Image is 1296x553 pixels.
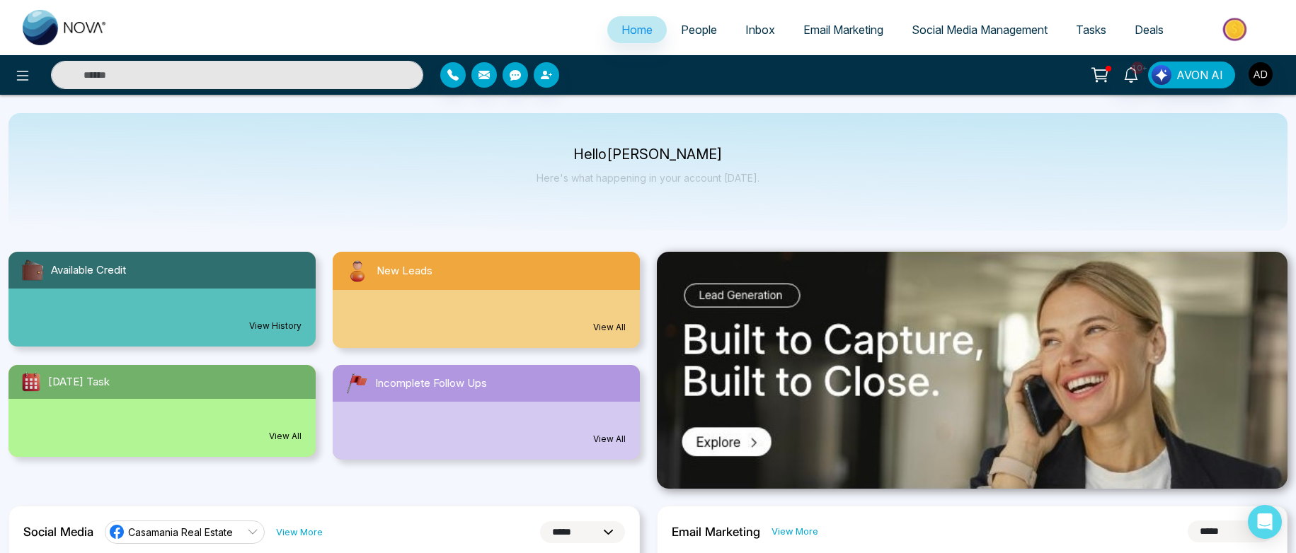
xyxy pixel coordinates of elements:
[23,10,108,45] img: Nova CRM Logo
[593,433,626,446] a: View All
[1185,13,1288,45] img: Market-place.gif
[1135,23,1164,37] span: Deals
[681,23,717,37] span: People
[1131,62,1144,74] span: 10+
[51,262,126,279] span: Available Credit
[48,374,110,390] span: [DATE] Task
[269,430,302,443] a: View All
[344,371,369,396] img: followUps.svg
[772,525,818,538] a: View More
[789,16,898,43] a: Email Marketing
[912,23,1048,37] span: Social Media Management
[276,525,323,539] a: View More
[593,321,626,334] a: View All
[667,16,731,43] a: People
[803,23,883,37] span: Email Marketing
[898,16,1062,43] a: Social Media Management
[745,23,775,37] span: Inbox
[1120,16,1178,43] a: Deals
[657,252,1288,489] img: .
[731,16,789,43] a: Inbox
[1248,505,1282,539] div: Open Intercom Messenger
[377,263,432,279] span: New Leads
[537,149,759,161] p: Hello [PERSON_NAME]
[537,172,759,184] p: Here's what happening in your account [DATE].
[23,525,93,539] h2: Social Media
[324,252,648,348] a: New LeadsView All
[672,525,760,539] h2: Email Marketing
[1148,62,1235,88] button: AVON AI
[1076,23,1106,37] span: Tasks
[20,257,45,283] img: availableCredit.svg
[1114,62,1148,86] a: 10+
[1152,65,1171,85] img: Lead Flow
[621,23,653,37] span: Home
[1176,66,1223,83] span: AVON AI
[20,371,42,393] img: todayTask.svg
[607,16,667,43] a: Home
[344,257,371,284] img: newLeads.svg
[324,365,648,460] a: Incomplete Follow UpsView All
[249,320,302,332] a: View History
[1249,62,1273,86] img: User Avatar
[1062,16,1120,43] a: Tasks
[375,376,487,392] span: Incomplete Follow Ups
[128,525,233,539] span: Casamania Real Estate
